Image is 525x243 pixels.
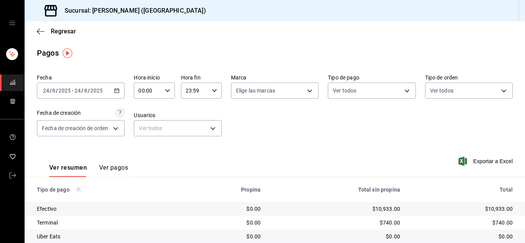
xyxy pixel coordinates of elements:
[58,6,206,15] h3: Sucursal: [PERSON_NAME] ([GEOGRAPHIC_DATA])
[191,205,261,213] div: $0.00
[430,87,454,94] span: Ver todos
[134,75,174,80] label: Hora inicio
[37,75,125,80] label: Fecha
[99,164,128,177] button: Ver pagos
[273,233,400,240] div: $0.00
[460,157,513,166] button: Exportar a Excel
[51,28,76,35] span: Regresar
[37,109,81,117] div: Fecha de creación
[181,75,222,80] label: Hora fin
[412,233,513,240] div: $0.00
[231,75,319,80] label: Marca
[81,88,83,94] span: /
[74,88,81,94] input: --
[273,187,400,193] div: Total sin propina
[43,88,50,94] input: --
[37,219,179,226] div: Terminal
[134,112,221,118] label: Usuarios
[191,233,261,240] div: $0.00
[412,187,513,193] div: Total
[37,187,179,193] div: Tipo de pago
[56,88,58,94] span: /
[37,47,59,59] div: Pagos
[134,120,221,136] div: Ver todos
[191,219,261,226] div: $0.00
[333,87,356,94] span: Ver todos
[37,205,179,213] div: Efectivo
[50,88,52,94] span: /
[49,164,128,177] div: navigation tabs
[88,88,90,94] span: /
[52,88,56,94] input: --
[90,88,103,94] input: ----
[58,88,71,94] input: ----
[72,88,73,94] span: -
[236,87,275,94] span: Elige las marcas
[84,88,88,94] input: --
[328,75,415,80] label: Tipo de pago
[191,187,261,193] div: Propina
[37,233,179,240] div: Uber Eats
[42,124,108,132] span: Fecha de creación de orden
[76,187,81,192] svg: Los pagos realizados con Pay y otras terminales son montos brutos.
[412,219,513,226] div: $740.00
[273,205,400,213] div: $10,933.00
[273,219,400,226] div: $740.00
[63,48,72,58] img: Tooltip marker
[37,28,76,35] button: Regresar
[425,75,513,80] label: Tipo de orden
[9,20,15,26] button: open drawer
[412,205,513,213] div: $10,933.00
[49,164,87,177] button: Ver resumen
